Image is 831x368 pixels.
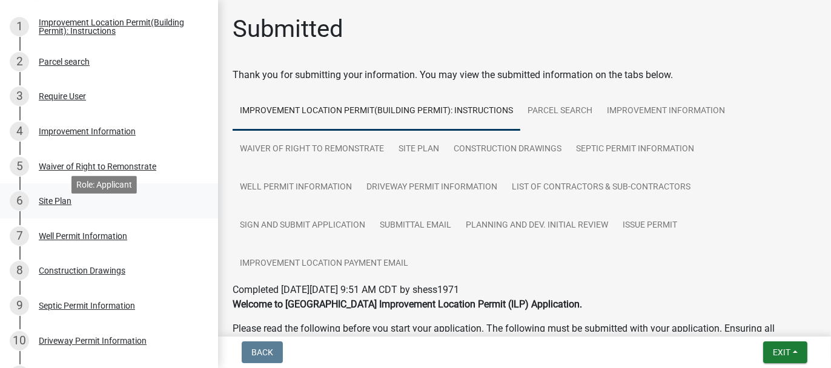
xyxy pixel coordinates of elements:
div: Improvement Location Permit(Building Permit): Instructions [39,18,199,35]
a: Sign and Submit Application [233,206,372,245]
div: 4 [10,122,29,141]
span: Exit [773,347,790,357]
a: Parcel search [520,92,600,131]
a: Planning and Dev. Initial Review [459,206,615,245]
div: Construction Drawings [39,266,125,275]
div: Thank you for submitting your information. You may view the submitted information on the tabs below. [233,68,816,82]
a: Septic Permit Information [569,130,701,169]
div: Role: Applicant [71,176,137,193]
span: Completed [DATE][DATE] 9:51 AM CDT by shess1971 [233,284,459,295]
div: 10 [10,331,29,350]
a: Improvement Location Payment Email [233,245,415,283]
div: Require User [39,92,86,100]
div: 3 [10,87,29,106]
button: Exit [763,341,807,363]
h1: Submitted [233,15,343,44]
div: Improvement Information [39,127,136,136]
a: List of Contractors & Sub-Contractors [505,168,698,207]
button: Back [242,341,283,363]
a: Construction Drawings [446,130,569,169]
a: Issue Permit [615,206,684,245]
div: Site Plan [39,197,71,205]
div: 9 [10,296,29,315]
a: Improvement Information [600,92,732,131]
span: Back [251,347,273,357]
div: Septic Permit Information [39,301,135,310]
div: 7 [10,226,29,246]
div: 5 [10,157,29,176]
div: 2 [10,52,29,71]
div: Driveway Permit Information [39,337,147,345]
div: Well Permit Information [39,232,127,240]
a: Well Permit Information [233,168,359,207]
div: Waiver of Right to Remonstrate [39,162,156,171]
div: 8 [10,261,29,280]
a: Waiver of Right to Remonstrate [233,130,391,169]
p: Please read the following before you start your application. The following must be submitted with... [233,321,816,350]
a: Site Plan [391,130,446,169]
div: Parcel search [39,57,90,66]
a: Improvement Location Permit(Building Permit): Instructions [233,92,520,131]
div: 6 [10,191,29,211]
strong: Welcome to [GEOGRAPHIC_DATA] Improvement Location Permit (ILP) Application. [233,298,582,310]
a: Driveway Permit Information [359,168,505,207]
div: 1 [10,17,29,36]
a: Submittal Email [372,206,459,245]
